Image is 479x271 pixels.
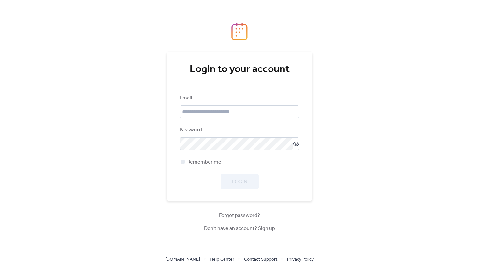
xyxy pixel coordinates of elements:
[210,256,234,263] span: Help Center
[287,256,314,263] span: Privacy Policy
[244,255,277,263] a: Contact Support
[180,126,298,134] div: Password
[187,158,221,166] span: Remember me
[180,94,298,102] div: Email
[180,63,299,76] div: Login to your account
[165,256,200,263] span: [DOMAIN_NAME]
[244,256,277,263] span: Contact Support
[210,255,234,263] a: Help Center
[165,255,200,263] a: [DOMAIN_NAME]
[231,23,248,40] img: logo
[219,214,260,217] a: Forgot password?
[258,223,275,233] a: Sign up
[219,212,260,219] span: Forgot password?
[204,225,275,233] span: Don't have an account?
[287,255,314,263] a: Privacy Policy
